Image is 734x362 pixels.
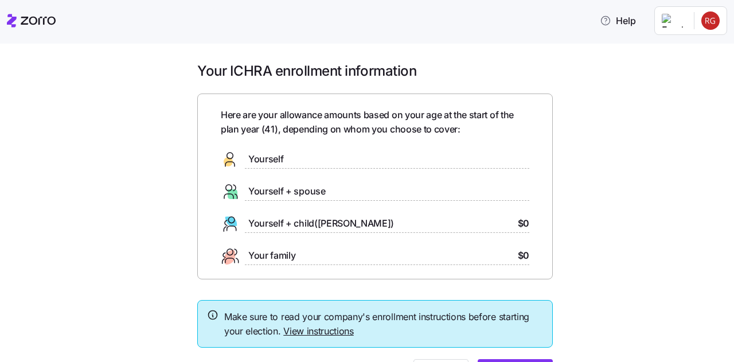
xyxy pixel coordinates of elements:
h1: Your ICHRA enrollment information [197,62,553,80]
span: Your family [248,248,295,263]
img: Employer logo [662,14,685,28]
span: Make sure to read your company's enrollment instructions before starting your election. [224,310,543,338]
span: $0 [518,216,529,231]
a: View instructions [283,325,354,337]
span: Yourself + child([PERSON_NAME]) [248,216,394,231]
span: Yourself + spouse [248,184,326,198]
button: Help [591,9,645,32]
span: Here are your allowance amounts based on your age at the start of the plan year ( 41 ), depending... [221,108,529,137]
span: Help [600,14,636,28]
img: 402307505fafa05f82f0eaffb3defb95 [701,11,720,30]
span: $0 [518,248,529,263]
span: Yourself [248,152,283,166]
